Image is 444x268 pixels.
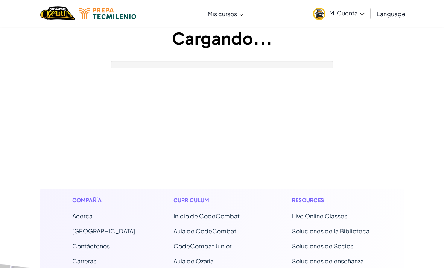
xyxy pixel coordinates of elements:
a: Soluciones de la Biblioteca [292,227,369,235]
a: Soluciones de Socios [292,242,353,250]
a: Aula de Ozaria [173,257,214,265]
a: Aula de CodeCombat [173,227,236,235]
a: Carreras [72,257,96,265]
span: Mis cursos [208,10,237,18]
a: Live Online Classes [292,212,347,220]
a: [GEOGRAPHIC_DATA] [72,227,135,235]
img: Home [40,6,75,21]
h1: Curriculum [173,196,254,204]
img: Tecmilenio logo [79,8,136,19]
a: Mi Cuenta [309,2,368,25]
a: Language [373,3,409,24]
a: Soluciones de enseñanza [292,257,364,265]
h1: Resources [292,196,372,204]
a: Acerca [72,212,93,220]
a: Mis cursos [204,3,248,24]
span: Inicio de CodeCombat [173,212,240,220]
span: Language [377,10,406,18]
h1: Compañía [72,196,135,204]
a: Ozaria by CodeCombat logo [40,6,75,21]
img: avatar [313,8,325,20]
span: Contáctenos [72,242,110,250]
a: CodeCombat Junior [173,242,231,250]
span: Mi Cuenta [329,9,365,17]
